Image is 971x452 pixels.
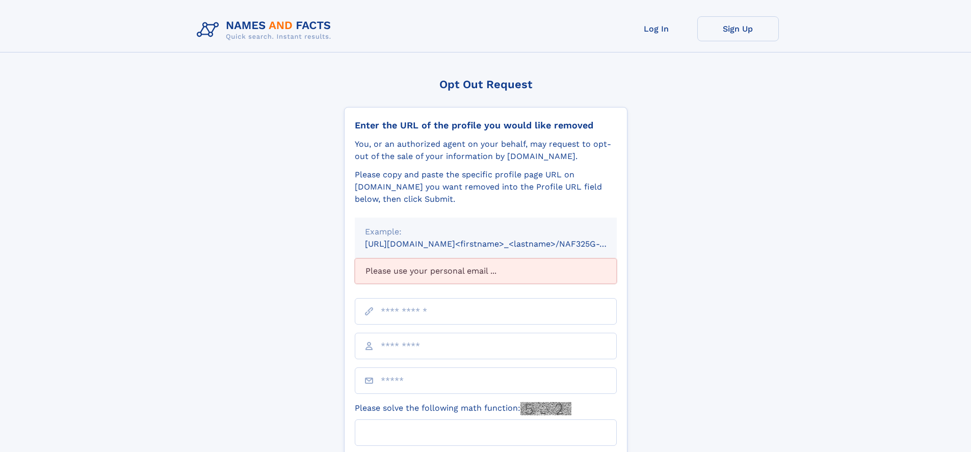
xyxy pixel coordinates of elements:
div: Enter the URL of the profile you would like removed [355,120,617,131]
img: Logo Names and Facts [193,16,339,44]
div: You, or an authorized agent on your behalf, may request to opt-out of the sale of your informatio... [355,138,617,163]
div: Please copy and paste the specific profile page URL on [DOMAIN_NAME] you want removed into the Pr... [355,169,617,205]
div: Please use your personal email ... [355,258,617,284]
div: Opt Out Request [344,78,627,91]
small: [URL][DOMAIN_NAME]<firstname>_<lastname>/NAF325G-xxxxxxxx [365,239,636,249]
label: Please solve the following math function: [355,402,571,415]
a: Sign Up [697,16,779,41]
div: Example: [365,226,607,238]
a: Log In [616,16,697,41]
